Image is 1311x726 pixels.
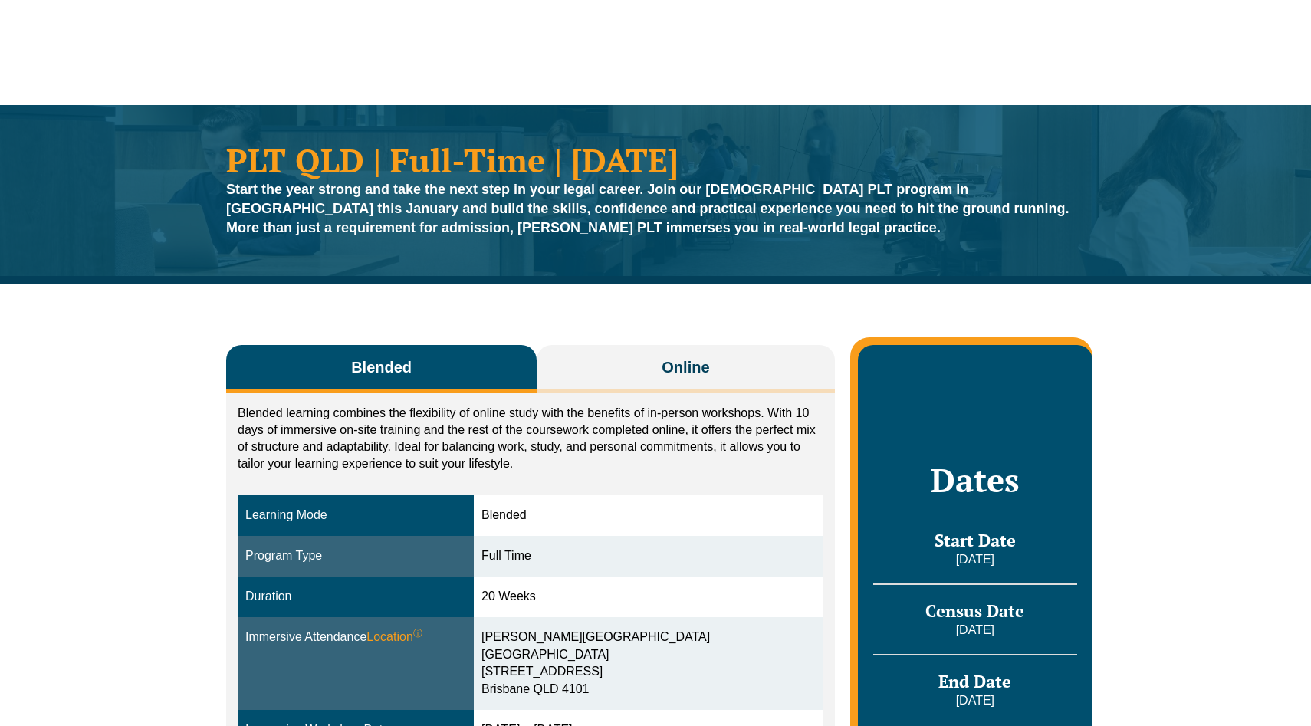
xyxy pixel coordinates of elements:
sup: ⓘ [413,628,422,639]
span: Census Date [925,600,1024,622]
p: Blended learning combines the flexibility of online study with the benefits of in-person workshop... [238,405,823,472]
strong: Start the year strong and take the next step in your legal career. Join our [DEMOGRAPHIC_DATA] PL... [226,182,1069,235]
div: [PERSON_NAME][GEOGRAPHIC_DATA] [GEOGRAPHIC_DATA] [STREET_ADDRESS] Brisbane QLD 4101 [481,629,816,698]
div: Full Time [481,547,816,565]
div: Immersive Attendance [245,629,466,646]
span: End Date [938,670,1011,692]
h1: PLT QLD | Full-Time | [DATE] [226,143,1085,176]
span: Start Date [935,529,1016,551]
div: Learning Mode [245,507,466,524]
p: [DATE] [873,622,1077,639]
div: Blended [481,507,816,524]
p: [DATE] [873,692,1077,709]
h2: Dates [873,461,1077,499]
p: [DATE] [873,551,1077,568]
div: Duration [245,588,466,606]
span: Online [662,356,709,378]
div: Program Type [245,547,466,565]
div: 20 Weeks [481,588,816,606]
span: Blended [351,356,412,378]
span: Location [366,629,422,646]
